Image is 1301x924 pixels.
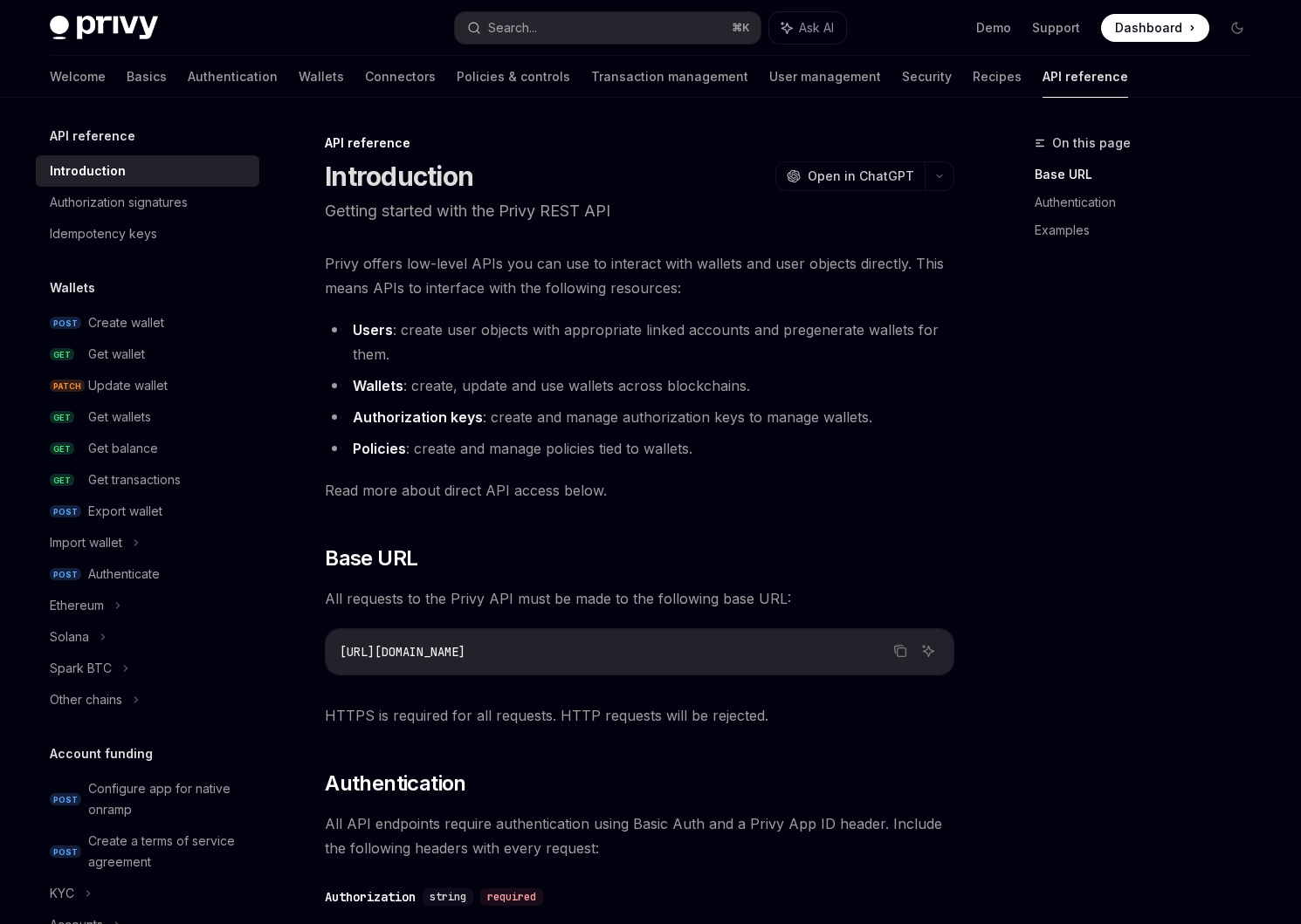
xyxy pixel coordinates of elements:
div: Authorization [325,888,416,906]
div: Authenticate [88,564,160,585]
a: Dashboard [1101,14,1209,42]
span: POST [50,568,81,581]
span: Open in ChatGPT [808,168,914,185]
a: Demo [976,19,1011,37]
a: POSTAuthenticate [36,558,259,590]
span: POST [50,505,81,518]
div: Solana [50,626,89,647]
span: All requests to the Privy API must be made to the following base URL: [325,586,954,611]
li: : create, update and use wallets across blockchains. [325,373,954,398]
span: Ask AI [799,19,834,37]
div: Other chains [50,689,122,710]
span: GET [50,348,74,361]
span: HTTPS is required for all requests. HTTP requests will be rejected. [325,703,954,728]
a: GETGet balance [36,433,259,464]
div: API reference [325,134,954,152]
strong: Users [353,321,393,339]
div: Import wallet [50,532,122,553]
a: GETGet wallet [36,339,259,370]
a: Security [902,56,952,98]
h5: Wallets [50,277,95,298]
a: API reference [1043,56,1128,98]
a: Authorization signatures [36,187,259,218]
a: Welcome [50,56,106,98]
div: Idempotency keys [50,223,157,244]
span: POST [50,317,81,330]
button: Ask AI [917,640,940,662]
a: Transaction management [591,56,748,98]
a: Examples [1035,216,1265,244]
a: POSTConfigure app for native onramp [36,773,259,825]
p: Getting started with the Privy REST API [325,199,954,223]
span: Base URL [325,544,417,572]
li: : create and manage authorization keys to manage wallets. [325,405,954,429]
button: Search...⌘K [455,12,761,44]
a: Policies & controls [457,56,570,98]
div: Get wallet [88,344,145,365]
a: User management [769,56,881,98]
a: POSTCreate a terms of service agreement [36,825,259,878]
div: Create a terms of service agreement [88,831,249,873]
button: Copy the contents from the code block [889,640,912,662]
button: Ask AI [769,12,846,44]
strong: Authorization keys [353,408,483,426]
span: Dashboard [1115,19,1182,37]
div: KYC [50,883,74,904]
h5: API reference [50,126,135,147]
div: Authorization signatures [50,192,188,213]
li: : create user objects with appropriate linked accounts and pregenerate wallets for them. [325,318,954,366]
span: PATCH [50,380,85,393]
a: GETGet wallets [36,401,259,433]
span: Authentication [325,770,466,797]
a: Authentication [1035,188,1265,216]
div: Spark BTC [50,658,112,679]
div: Search... [488,17,537,38]
div: required [480,888,543,906]
h5: Account funding [50,743,153,764]
a: POSTExport wallet [36,496,259,527]
a: POSTCreate wallet [36,307,259,339]
span: string [430,890,466,904]
span: GET [50,411,74,424]
a: Introduction [36,155,259,187]
span: All API endpoints require authentication using Basic Auth and a Privy App ID header. Include the ... [325,811,954,860]
li: : create and manage policies tied to wallets. [325,436,954,461]
h1: Introduction [325,161,473,192]
span: On this page [1052,133,1131,154]
a: Authentication [188,56,278,98]
span: Read more about direct API access below. [325,478,954,503]
a: Wallets [299,56,344,98]
span: POST [50,793,81,806]
a: Base URL [1035,161,1265,188]
a: Idempotency keys [36,218,259,250]
a: Basics [127,56,167,98]
div: Create wallet [88,312,164,333]
button: Toggle dark mode [1223,14,1251,42]
span: Privy offers low-level APIs you can use to interact with wallets and user objects directly. This ... [325,251,954,300]
span: GET [50,474,74,487]
a: Support [1032,19,1080,37]
div: Get transactions [88,469,181,490]
div: Get balance [88,438,158,459]
a: Connectors [365,56,436,98]
strong: Wallets [353,377,403,394]
span: ⌘ K [732,21,750,35]
div: Get wallets [88,407,151,428]
a: GETGet transactions [36,464,259,496]
a: Recipes [973,56,1022,98]
div: Introduction [50,161,126,181]
span: [URL][DOMAIN_NAME] [340,644,465,660]
span: POST [50,845,81,859]
div: Export wallet [88,501,162,522]
span: GET [50,442,74,455]
div: Update wallet [88,375,168,396]
div: Configure app for native onramp [88,778,249,820]
div: Ethereum [50,595,104,616]
a: PATCHUpdate wallet [36,370,259,401]
img: dark logo [50,16,158,40]
strong: Policies [353,440,406,457]
button: Open in ChatGPT [775,161,925,191]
